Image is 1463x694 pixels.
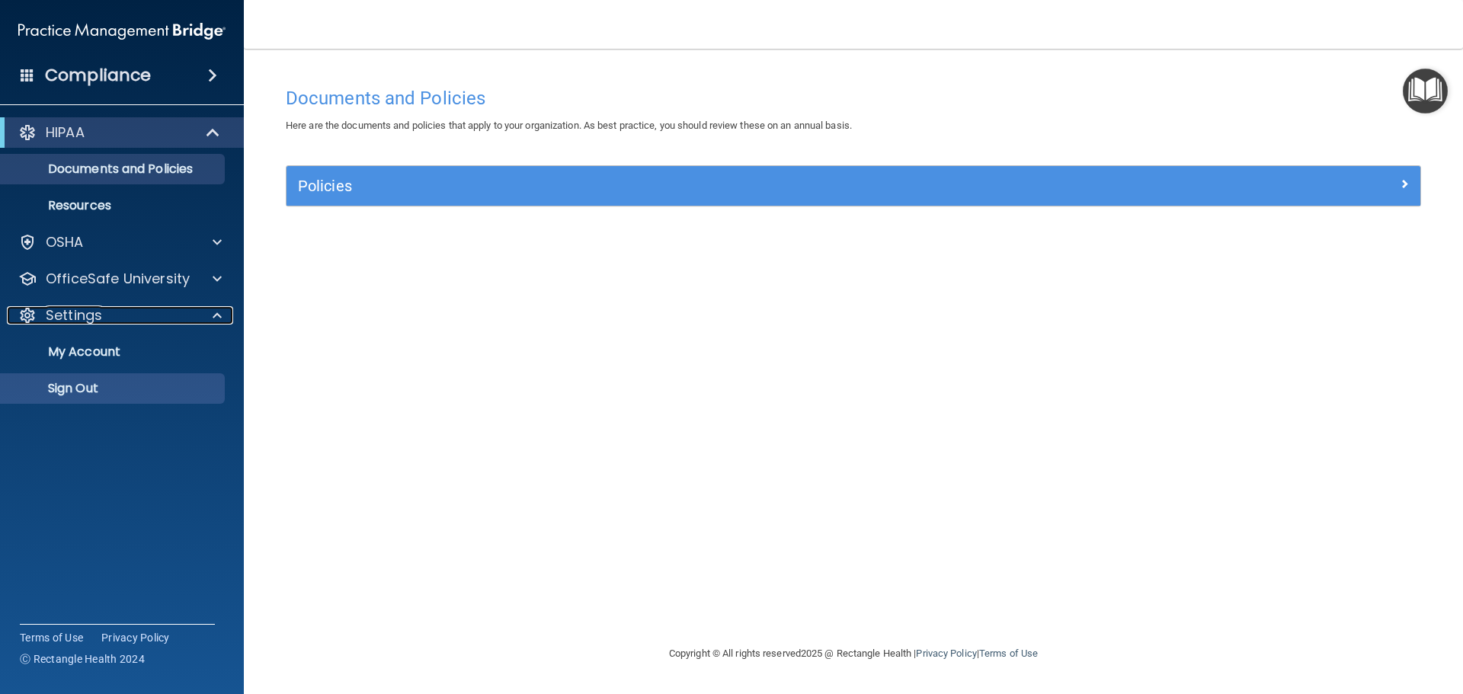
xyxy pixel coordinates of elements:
[286,120,852,131] span: Here are the documents and policies that apply to your organization. As best practice, you should...
[18,270,222,288] a: OfficeSafe University
[46,270,190,288] p: OfficeSafe University
[916,648,976,659] a: Privacy Policy
[101,630,170,645] a: Privacy Policy
[20,630,83,645] a: Terms of Use
[575,629,1132,678] div: Copyright © All rights reserved 2025 @ Rectangle Health | |
[286,88,1421,108] h4: Documents and Policies
[10,344,218,360] p: My Account
[10,381,218,396] p: Sign Out
[10,162,218,177] p: Documents and Policies
[1403,69,1448,114] button: Open Resource Center
[20,651,145,667] span: Ⓒ Rectangle Health 2024
[18,123,221,142] a: HIPAA
[46,306,102,325] p: Settings
[46,123,85,142] p: HIPAA
[45,65,151,86] h4: Compliance
[18,306,222,325] a: Settings
[46,233,84,251] p: OSHA
[298,174,1409,198] a: Policies
[298,177,1125,194] h5: Policies
[18,233,222,251] a: OSHA
[18,16,226,46] img: PMB logo
[10,198,218,213] p: Resources
[979,648,1038,659] a: Terms of Use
